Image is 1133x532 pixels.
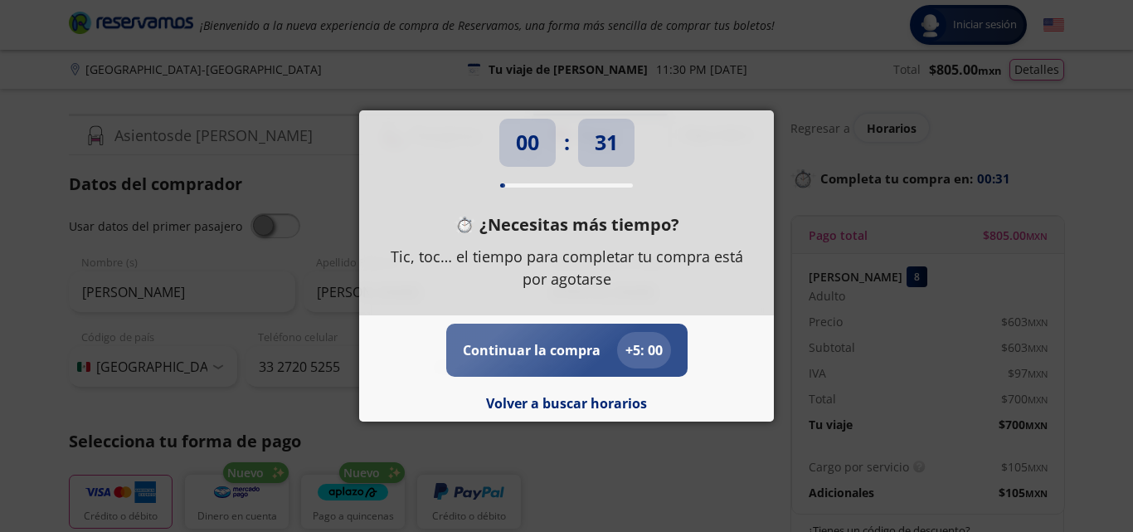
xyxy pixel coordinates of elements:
p: Continuar la compra [463,340,601,360]
p: ¿Necesitas más tiempo? [479,212,679,237]
button: Volver a buscar horarios [486,393,647,413]
p: 31 [595,127,618,159]
p: : [564,127,570,159]
button: Continuar la compra+5: 00 [463,332,671,368]
p: 00 [516,127,539,159]
p: Tic, toc… el tiempo para completar tu compra está por agotarse [384,246,749,290]
p: + 5 : 00 [625,340,663,360]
